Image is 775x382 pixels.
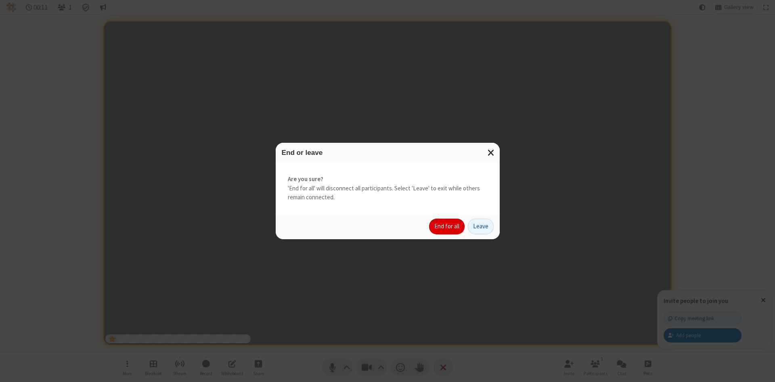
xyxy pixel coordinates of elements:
[276,163,500,214] div: 'End for all' will disconnect all participants. Select 'Leave' to exit while others remain connec...
[483,143,500,163] button: Close modal
[468,219,494,235] button: Leave
[429,219,465,235] button: End for all
[282,149,494,157] h3: End or leave
[288,175,488,184] strong: Are you sure?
